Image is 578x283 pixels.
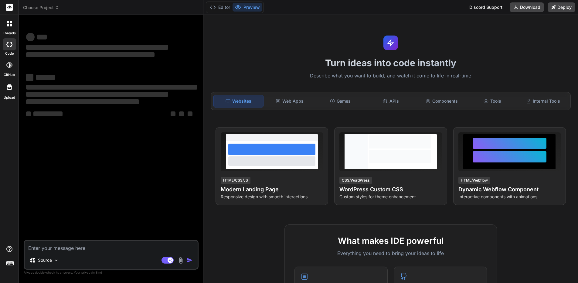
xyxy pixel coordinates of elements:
[26,74,33,81] span: ‌
[4,72,15,77] label: GitHub
[294,250,487,257] p: Everything you need to bring your ideas to life
[37,35,47,39] span: ‌
[26,33,35,41] span: ‌
[221,177,250,184] div: HTML/CSS/JS
[26,45,168,50] span: ‌
[339,177,372,184] div: CSS/WordPress
[177,257,184,264] img: attachment
[188,111,192,116] span: ‌
[339,194,442,200] p: Custom styles for theme enhancement
[81,271,92,274] span: privacy
[33,111,63,116] span: ‌
[366,95,416,107] div: APIs
[179,111,184,116] span: ‌
[23,5,59,11] span: Choose Project
[233,3,262,12] button: Preview
[26,99,139,104] span: ‌
[3,31,16,36] label: threads
[187,257,193,263] img: icon
[26,52,155,57] span: ‌
[468,95,517,107] div: Tools
[26,111,31,116] span: ‌
[26,92,168,97] span: ‌
[339,185,442,194] h4: WordPress Custom CSS
[417,95,466,107] div: Components
[315,95,365,107] div: Games
[458,185,561,194] h4: Dynamic Webflow Component
[458,194,561,200] p: Interactive components with animations
[548,2,575,12] button: Deploy
[207,3,233,12] button: Editor
[221,185,323,194] h4: Modern Landing Page
[4,95,15,100] label: Upload
[54,258,59,263] img: Pick Models
[466,2,506,12] div: Discord Support
[265,95,314,107] div: Web Apps
[171,111,175,116] span: ‌
[518,95,568,107] div: Internal Tools
[207,57,574,68] h1: Turn ideas into code instantly
[38,257,52,263] p: Source
[221,194,323,200] p: Responsive design with smooth interactions
[510,2,544,12] button: Download
[458,177,490,184] div: HTML/Webflow
[213,95,263,107] div: Websites
[24,270,199,275] p: Always double-check its answers. Your in Bind
[26,85,197,90] span: ‌
[36,75,55,80] span: ‌
[207,72,574,80] p: Describe what you want to build, and watch it come to life in real-time
[5,51,14,56] label: code
[294,234,487,247] h2: What makes IDE powerful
